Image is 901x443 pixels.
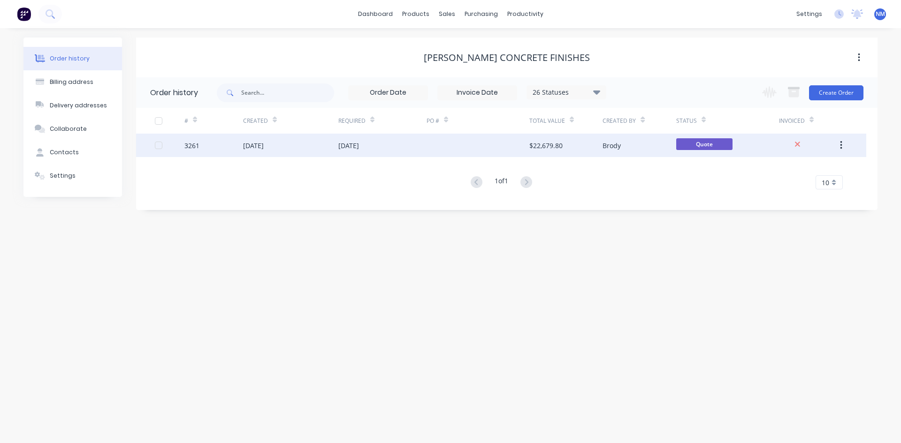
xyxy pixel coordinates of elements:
[397,7,434,21] div: products
[424,52,590,63] div: [PERSON_NAME] Concrete Finishes
[792,7,827,21] div: settings
[779,117,805,125] div: Invoiced
[427,117,439,125] div: PO #
[603,117,636,125] div: Created By
[338,141,359,150] div: [DATE]
[876,10,885,18] span: NM
[809,85,863,100] button: Create Order
[676,117,697,125] div: Status
[184,141,199,150] div: 3261
[50,172,76,180] div: Settings
[23,47,122,70] button: Order history
[822,178,829,188] span: 10
[603,108,676,134] div: Created By
[603,141,621,150] div: Brody
[353,7,397,21] a: dashboard
[676,108,779,134] div: Status
[529,108,603,134] div: Total Value
[338,108,427,134] div: Required
[241,83,334,102] input: Search...
[243,108,338,134] div: Created
[23,70,122,94] button: Billing address
[150,87,198,98] div: Order history
[50,148,79,157] div: Contacts
[23,94,122,117] button: Delivery addresses
[23,164,122,188] button: Settings
[338,117,366,125] div: Required
[184,108,243,134] div: #
[434,7,460,21] div: sales
[243,117,268,125] div: Created
[779,108,838,134] div: Invoiced
[17,7,31,21] img: Factory
[676,138,733,150] span: Quote
[349,86,428,100] input: Order Date
[243,141,264,150] div: [DATE]
[50,54,90,63] div: Order history
[503,7,548,21] div: productivity
[529,117,565,125] div: Total Value
[438,86,517,100] input: Invoice Date
[50,125,87,133] div: Collaborate
[184,117,188,125] div: #
[50,101,107,110] div: Delivery addresses
[23,117,122,141] button: Collaborate
[23,141,122,164] button: Contacts
[427,108,529,134] div: PO #
[50,78,93,86] div: Billing address
[495,176,508,189] div: 1 of 1
[460,7,503,21] div: purchasing
[529,141,563,150] div: $22,679.80
[527,87,606,98] div: 26 Statuses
